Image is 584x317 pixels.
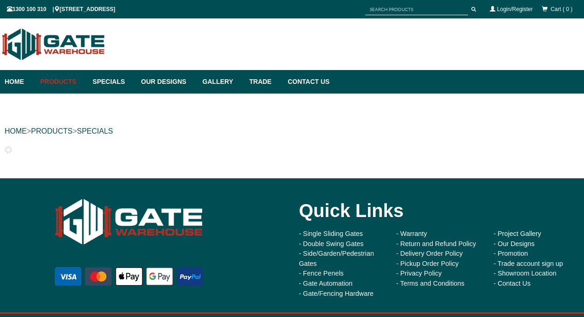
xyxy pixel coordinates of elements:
[36,70,88,94] a: Products
[396,270,441,277] a: - Privacy Policy
[299,230,363,237] a: - Single Sliding Gates
[299,270,344,277] a: - Fence Penels
[137,70,198,94] a: Our Designs
[299,192,578,229] div: Quick Links
[53,265,205,288] img: payment options
[7,6,115,12] span: 1300 100 310 | [STREET_ADDRESS]
[365,4,468,15] input: SEARCH PRODUCTS
[5,117,579,146] div: > >
[53,192,205,252] img: Gate Warehouse
[396,230,427,237] a: - Warranty
[31,127,72,135] a: PRODUCTS
[88,70,137,94] a: Specials
[396,250,463,257] a: - Delivery Order Policy
[396,260,458,267] a: - Pickup Order Policy
[198,70,245,94] a: Gallery
[396,280,464,287] a: - Terms and Conditions
[77,127,113,135] a: SPECIALS
[396,240,476,247] a: - Return and Refund Policy
[5,70,36,94] a: Home
[494,230,541,237] a: - Project Gallery
[494,280,530,287] a: - Contact Us
[494,240,535,247] a: - Our Designs
[5,127,27,135] a: HOME
[494,270,556,277] a: - Showroom Location
[551,6,572,12] span: Cart ( 0 )
[245,70,283,94] a: Trade
[299,240,364,247] a: - Double Swing Gates
[494,250,528,257] a: - Promotion
[497,6,533,12] a: Login/Register
[299,280,353,287] a: - Gate Automation
[494,260,563,267] a: - Trade account sign up
[299,290,374,297] a: - Gate/Fencing Hardware
[299,250,374,267] a: - Side/Garden/Pedestrian Gates
[283,70,330,94] a: Contact Us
